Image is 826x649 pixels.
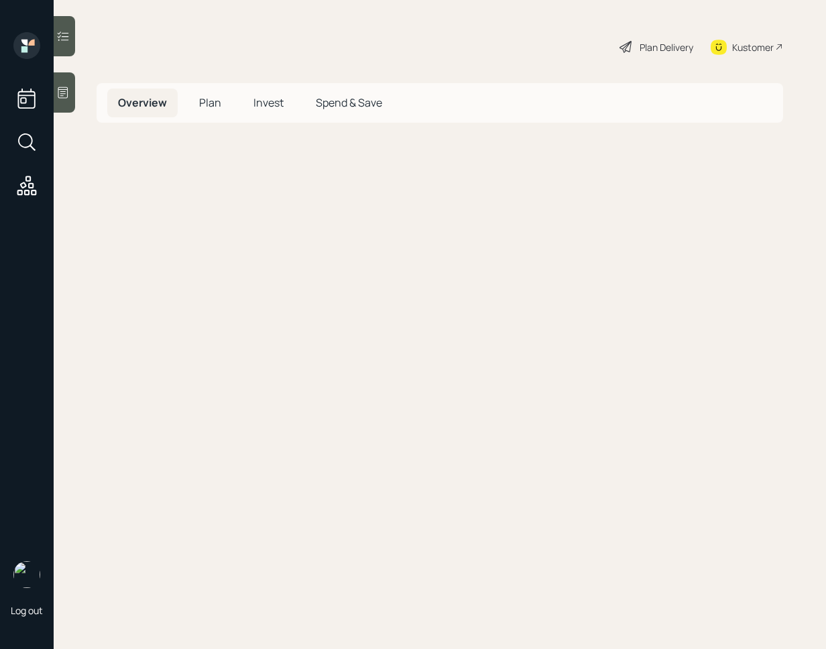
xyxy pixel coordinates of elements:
span: Invest [253,95,284,110]
div: Log out [11,604,43,617]
span: Spend & Save [316,95,382,110]
img: retirable_logo.png [13,561,40,588]
span: Overview [118,95,167,110]
div: Plan Delivery [640,40,693,54]
div: Kustomer [732,40,774,54]
span: Plan [199,95,221,110]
